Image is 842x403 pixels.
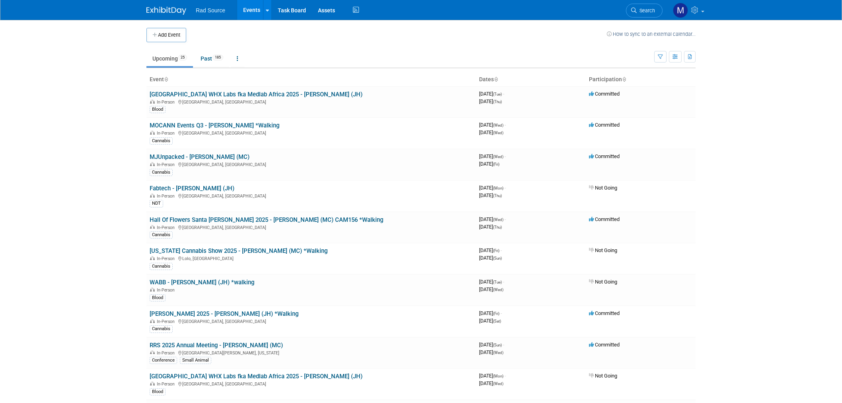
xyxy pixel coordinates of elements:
div: Cannabis [150,231,173,239]
a: Sort by Start Date [494,76,498,82]
span: (Wed) [493,123,503,127]
span: (Wed) [493,288,503,292]
th: Event [146,73,476,86]
a: Hall Of Flowers Santa [PERSON_NAME] 2025 - [PERSON_NAME] (MC) CAM156 *Walking [150,216,383,223]
img: In-Person Event [150,319,155,323]
span: [DATE] [479,318,501,324]
a: MJUnpacked - [PERSON_NAME] (MC) [150,153,249,160]
a: Fabtech - [PERSON_NAME] (JH) [150,185,234,192]
a: Sort by Event Name [164,76,168,82]
div: [GEOGRAPHIC_DATA], [GEOGRAPHIC_DATA] [150,98,473,105]
span: [DATE] [479,247,502,253]
span: In-Person [157,288,177,293]
div: [GEOGRAPHIC_DATA], [GEOGRAPHIC_DATA] [150,318,473,324]
span: (Wed) [493,217,503,222]
span: [DATE] [479,380,503,386]
a: [GEOGRAPHIC_DATA] WHX Labs fka Medlab Africa 2025 - [PERSON_NAME] (JH) [150,91,363,98]
a: [US_STATE] Cannabis Show 2025 - [PERSON_NAME] (MC) *Walking [150,247,327,254]
span: (Wed) [493,131,503,135]
a: WABB - [PERSON_NAME] (JH) *walking [150,279,254,286]
a: [GEOGRAPHIC_DATA] WHX Labs fka Medlab Africa 2025 - [PERSON_NAME] (JH) [150,373,363,380]
span: Committed [589,342,620,348]
span: In-Person [157,131,177,136]
span: Not Going [589,247,617,253]
th: Participation [586,73,696,86]
span: (Mon) [493,374,503,378]
a: Search [626,4,663,18]
span: - [501,310,502,316]
th: Dates [476,73,586,86]
span: In-Person [157,162,177,167]
div: Cannabis [150,325,173,333]
span: Rad Source [196,7,225,14]
span: (Fri) [493,248,499,253]
a: Sort by Participation Type [622,76,626,82]
span: [DATE] [479,216,506,222]
div: Conference [150,357,177,364]
a: Past185 [195,51,229,66]
a: RRS 2025 Annual Meeting - [PERSON_NAME] (MC) [150,342,283,349]
span: Committed [589,216,620,222]
span: [DATE] [479,286,503,292]
span: - [501,247,502,253]
span: [DATE] [479,192,502,198]
span: In-Person [157,194,177,199]
span: - [503,91,504,97]
div: [GEOGRAPHIC_DATA], [GEOGRAPHIC_DATA] [150,380,473,387]
span: Not Going [589,373,617,379]
span: (Thu) [493,194,502,198]
a: MOCANN Events Q3 - [PERSON_NAME] *Walking [150,122,279,129]
div: Cannabis [150,137,173,145]
span: [DATE] [479,91,504,97]
span: (Fri) [493,162,499,166]
span: In-Person [157,256,177,261]
span: - [503,279,504,285]
span: [DATE] [479,122,506,128]
div: Blood [150,294,166,301]
span: [DATE] [479,129,503,135]
img: In-Person Event [150,350,155,354]
div: Blood [150,388,166,395]
span: Committed [589,310,620,316]
span: [DATE] [479,185,506,191]
span: [DATE] [479,342,504,348]
span: - [505,153,506,159]
img: In-Person Event [150,194,155,198]
span: 185 [212,55,223,61]
img: In-Person Event [150,256,155,260]
span: [DATE] [479,224,502,230]
span: [DATE] [479,279,504,285]
span: (Sun) [493,256,502,260]
div: [GEOGRAPHIC_DATA], [GEOGRAPHIC_DATA] [150,192,473,199]
span: 25 [178,55,187,61]
img: In-Person Event [150,225,155,229]
span: In-Person [157,381,177,387]
span: [DATE] [479,310,502,316]
span: Committed [589,122,620,128]
div: [GEOGRAPHIC_DATA], [GEOGRAPHIC_DATA] [150,129,473,136]
span: (Sun) [493,343,502,347]
div: [GEOGRAPHIC_DATA][PERSON_NAME], [US_STATE] [150,349,473,356]
span: (Thu) [493,225,502,229]
span: (Wed) [493,350,503,355]
a: How to sync to an external calendar... [607,31,696,37]
span: (Wed) [493,155,503,159]
div: Small Animal [180,357,211,364]
span: (Tue) [493,92,502,96]
div: Blood [150,106,166,113]
div: [GEOGRAPHIC_DATA], [GEOGRAPHIC_DATA] [150,161,473,167]
span: Committed [589,91,620,97]
a: [PERSON_NAME] 2025 - [PERSON_NAME] (JH) *Walking [150,310,298,317]
img: In-Person Event [150,162,155,166]
span: In-Person [157,225,177,230]
span: (Mon) [493,186,503,190]
span: In-Person [157,350,177,356]
div: Lolo, [GEOGRAPHIC_DATA] [150,255,473,261]
span: - [505,185,506,191]
span: [DATE] [479,373,506,379]
span: [DATE] [479,153,506,159]
img: In-Person Event [150,100,155,104]
span: - [505,373,506,379]
button: Add Event [146,28,186,42]
span: [DATE] [479,98,502,104]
